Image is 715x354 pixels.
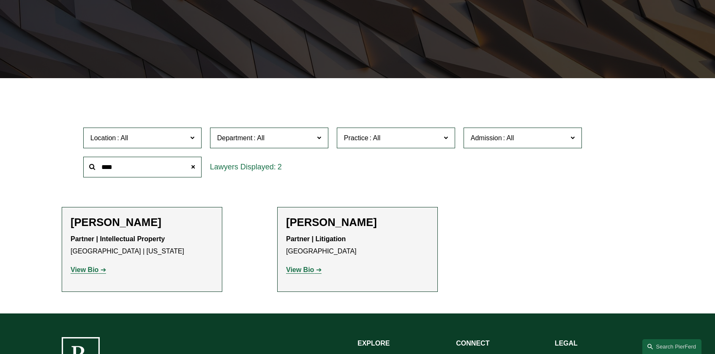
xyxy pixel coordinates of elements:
strong: Partner | Intellectual Property [71,235,165,242]
p: [GEOGRAPHIC_DATA] [286,233,429,258]
h2: [PERSON_NAME] [286,216,429,229]
span: Department [217,134,253,142]
a: Search this site [642,339,701,354]
h2: [PERSON_NAME] [71,216,213,229]
strong: CONNECT [456,340,489,347]
span: 2 [278,163,282,171]
p: [GEOGRAPHIC_DATA] | [US_STATE] [71,233,213,258]
span: Admission [471,134,502,142]
strong: EXPLORE [357,340,390,347]
a: View Bio [71,266,106,273]
strong: View Bio [71,266,98,273]
strong: LEGAL [555,340,578,347]
strong: View Bio [286,266,314,273]
a: View Bio [286,266,322,273]
span: Practice [344,134,368,142]
strong: Partner | Litigation [286,235,346,242]
span: Location [90,134,116,142]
